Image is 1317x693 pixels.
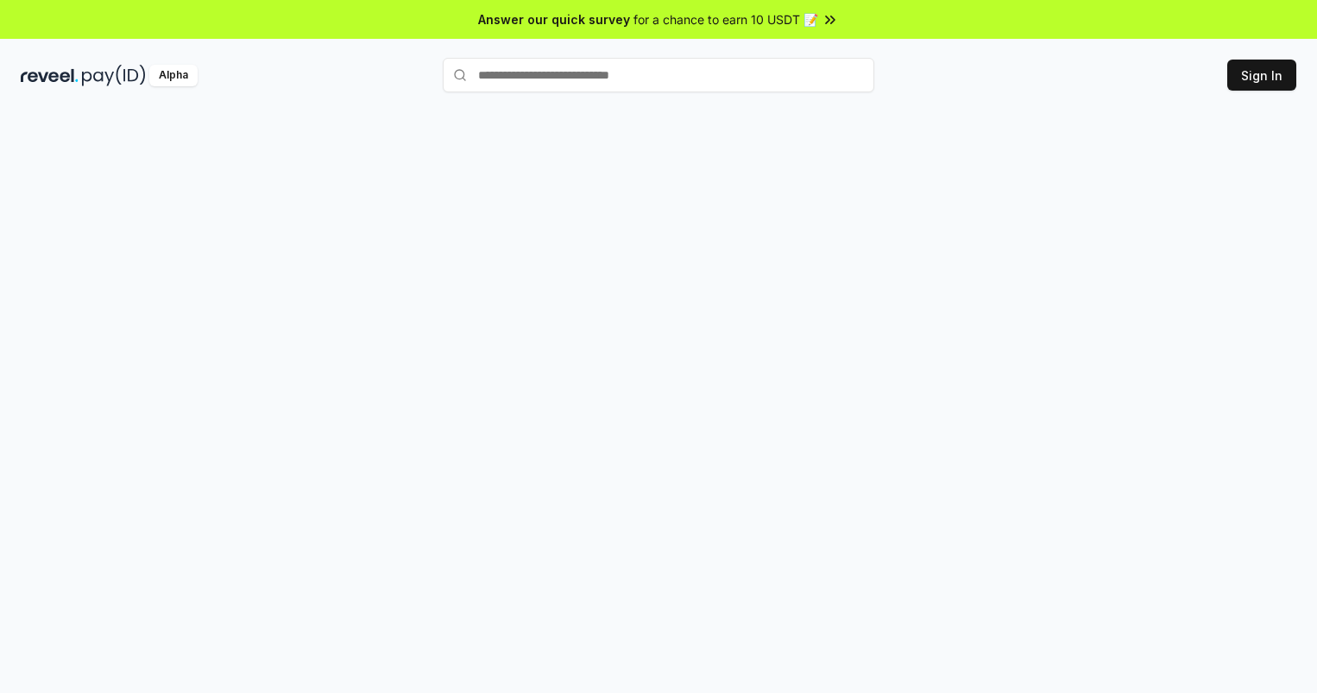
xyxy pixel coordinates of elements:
button: Sign In [1227,60,1296,91]
span: Answer our quick survey [478,10,630,28]
div: Alpha [149,65,198,86]
img: reveel_dark [21,65,79,86]
span: for a chance to earn 10 USDT 📝 [633,10,818,28]
img: pay_id [82,65,146,86]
